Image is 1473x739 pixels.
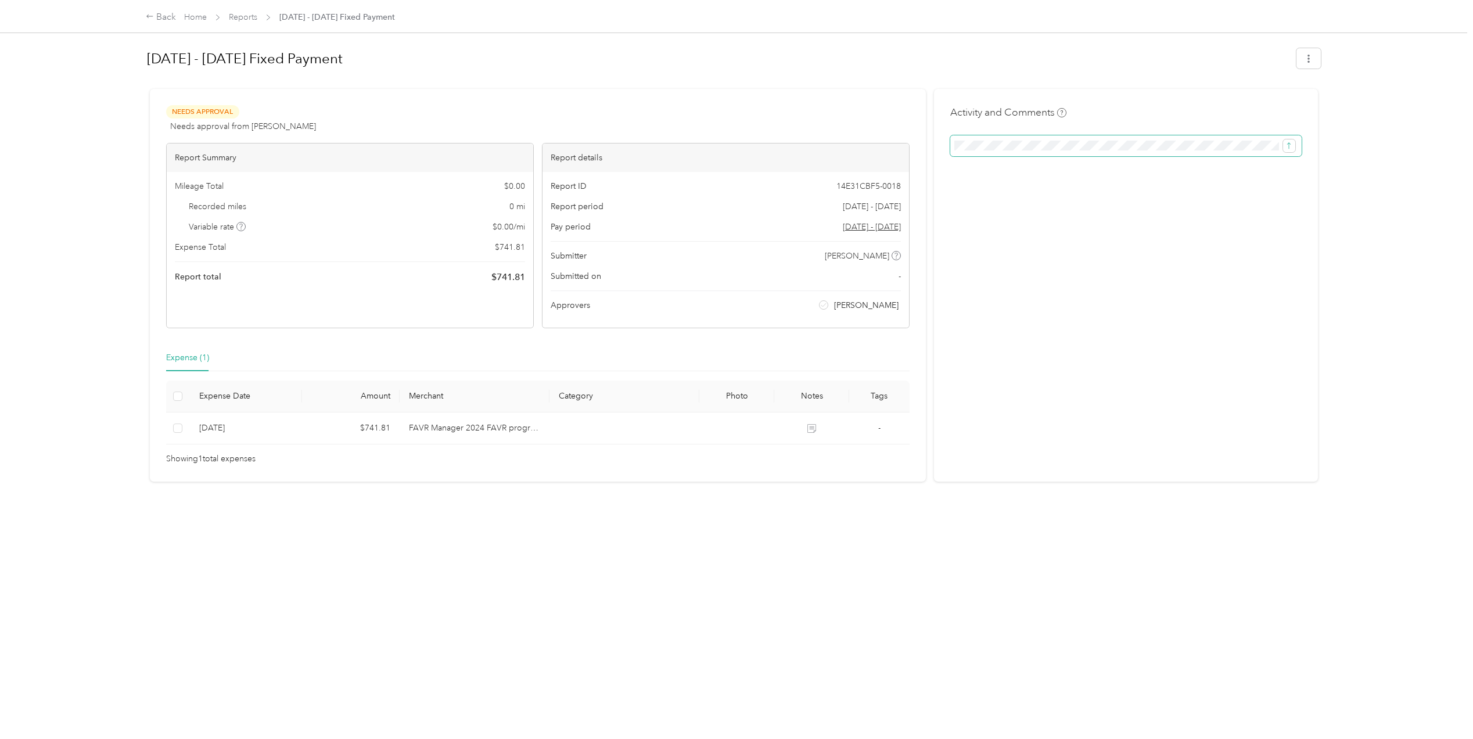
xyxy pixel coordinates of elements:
[493,221,525,233] span: $ 0.00 / mi
[899,270,901,282] span: -
[551,200,603,213] span: Report period
[858,391,900,401] div: Tags
[190,412,303,444] td: 9-2-2025
[167,144,533,172] div: Report Summary
[836,180,901,192] span: 14E31CBF5-0018
[843,221,901,233] span: Go to pay period
[551,299,590,311] span: Approvers
[189,221,246,233] span: Variable rate
[166,105,239,119] span: Needs Approval
[175,241,226,253] span: Expense Total
[878,423,881,433] span: -
[774,381,849,412] th: Notes
[175,180,224,192] span: Mileage Total
[166,453,256,465] span: Showing 1 total expenses
[504,180,525,192] span: $ 0.00
[400,381,549,412] th: Merchant
[549,381,699,412] th: Category
[1408,674,1473,739] iframe: Everlance-gr Chat Button Frame
[229,12,257,22] a: Reports
[950,105,1066,120] h4: Activity and Comments
[400,412,549,444] td: FAVR Manager 2024 FAVR program
[834,299,899,311] span: [PERSON_NAME]
[509,200,525,213] span: 0 mi
[551,180,587,192] span: Report ID
[166,351,209,364] div: Expense (1)
[699,381,774,412] th: Photo
[189,200,246,213] span: Recorded miles
[175,271,221,283] span: Report total
[543,144,909,172] div: Report details
[302,381,400,412] th: Amount
[849,412,909,444] td: -
[279,11,395,23] span: [DATE] - [DATE] Fixed Payment
[190,381,303,412] th: Expense Date
[551,250,587,262] span: Submitter
[825,250,889,262] span: [PERSON_NAME]
[491,270,525,284] span: $ 741.81
[849,381,909,412] th: Tags
[170,120,316,132] span: Needs approval from [PERSON_NAME]
[495,241,525,253] span: $ 741.81
[184,12,207,22] a: Home
[551,221,591,233] span: Pay period
[843,200,901,213] span: [DATE] - [DATE]
[551,270,601,282] span: Submitted on
[146,10,176,24] div: Back
[147,45,1288,73] h1: Aug 1 - 31, 2025 Fixed Payment
[302,412,400,444] td: $741.81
